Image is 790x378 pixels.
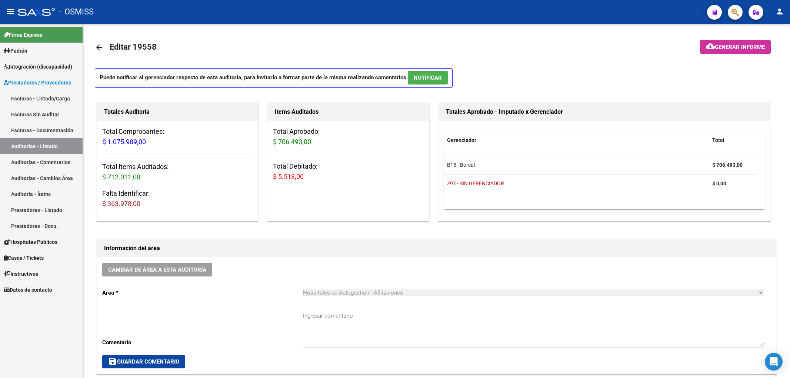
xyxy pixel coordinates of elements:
[59,4,94,20] span: - OSMISS
[414,74,442,81] span: NOTIFICAR
[4,254,44,262] span: Casos / Tickets
[102,289,303,297] p: Area *
[273,173,304,180] span: $ 5.518,00
[765,353,783,371] div: Open Intercom Messenger
[709,132,757,148] datatable-header-cell: Total
[102,173,140,181] span: $ 712.011,00
[273,138,311,146] span: $ 706.493,00
[444,132,709,148] datatable-header-cell: Gerenciador
[4,47,27,55] span: Padrón
[712,180,726,186] strong: $ 0,00
[102,126,252,147] h3: Total Comprobantes:
[4,31,42,39] span: Firma Express
[275,106,421,118] h1: Items Auditados
[303,289,403,296] span: Hospitales de Autogestión - Afiliaciones
[102,338,303,346] p: Comentario
[6,7,15,16] mat-icon: menu
[447,180,504,186] span: Z97 - SIN GERENCIADOR
[712,162,743,168] strong: $ 706.493,00
[108,358,179,365] span: Guardar Comentario
[95,43,104,52] mat-icon: arrow_back
[700,40,771,54] button: Generar informe
[4,238,57,246] span: Hospitales Públicos
[712,137,724,143] span: Total
[110,42,157,52] span: Editar 19558
[706,42,715,51] mat-icon: cloud_download
[446,106,763,118] h1: Totales Aprobado - Imputado x Gerenciador
[108,357,117,366] mat-icon: save
[102,355,185,368] button: Guardar Comentario
[4,63,72,71] span: Integración (discapacidad)
[108,266,206,273] span: Cambiar de área a esta auditoría
[447,162,475,168] span: B15 - Boreal
[104,242,769,254] h1: Información del área
[104,106,250,118] h1: Totales Auditoría
[4,286,52,294] span: Datos de contacto
[102,263,212,276] button: Cambiar de área a esta auditoría
[775,7,784,16] mat-icon: person
[4,270,38,278] span: Instructivos
[273,126,423,147] h3: Total Aprobado:
[447,137,476,143] span: Gerenciador
[102,188,252,209] h3: Falta Identificar:
[102,138,146,146] span: $ 1.075.989,00
[408,71,448,84] button: NOTIFICAR
[4,79,71,87] span: Prestadores / Proveedores
[102,162,252,182] h3: Total Items Auditados:
[102,200,140,208] span: $ 363.978,00
[95,68,453,88] p: Puede notificar al gerenciador respecto de esta auditoria, para invitarlo a formar parte de la mi...
[273,161,423,182] h3: Total Debitado:
[715,44,765,50] span: Generar informe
